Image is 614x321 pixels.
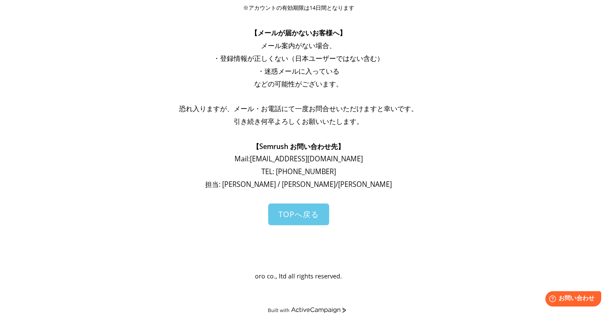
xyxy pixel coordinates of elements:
[234,117,363,126] span: 引き続き何卒よろしくお願いいたします。
[179,104,418,113] span: 恐れ入りますが、メール・お電話にて一度お問合せいただけますと幸いです。
[235,154,363,163] span: Mail: [EMAIL_ADDRESS][DOMAIN_NAME]
[278,209,319,219] span: TOPへ戻る
[268,203,329,225] a: TOPへ戻る
[268,307,290,313] div: Built with
[255,272,342,280] span: oro co., ltd all rights reserved.
[243,4,354,11] span: ※アカウントの有効期限は14日間となります
[254,79,343,89] span: などの可能性がございます。
[251,28,346,37] span: 【メールが届かないお客様へ】
[252,142,345,151] span: 【Semrush お問い合わせ先】
[538,288,605,312] iframe: Help widget launcher
[261,41,336,50] span: メール案内がない場合、
[258,66,339,76] span: ・迷惑メールに入っている
[213,54,384,63] span: ・登録情報が正しくない（日本ユーザーではない含む）
[205,180,392,189] span: 担当: [PERSON_NAME] / [PERSON_NAME]/[PERSON_NAME]
[261,167,336,176] span: TEL: [PHONE_NUMBER]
